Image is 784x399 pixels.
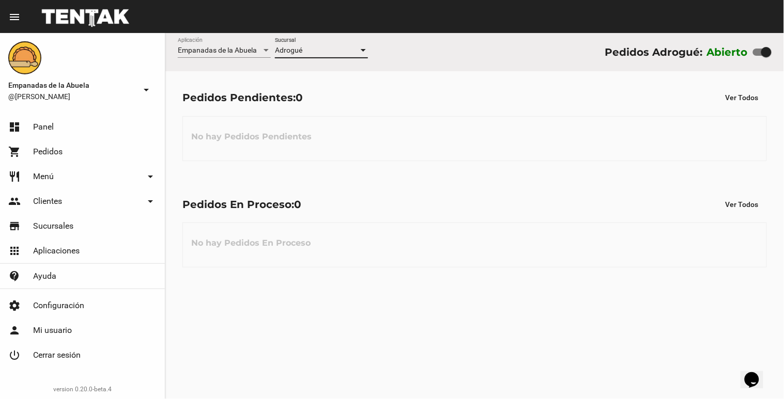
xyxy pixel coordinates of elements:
span: Ver Todos [726,200,759,209]
span: @[PERSON_NAME] [8,91,136,102]
span: Empanadas de la Abuela [178,46,257,54]
mat-icon: store [8,220,21,232]
mat-icon: arrow_drop_down [140,84,152,96]
label: Abierto [707,44,748,60]
span: 0 [294,198,301,211]
iframe: chat widget [741,358,774,389]
div: Pedidos Pendientes: [182,89,303,106]
mat-icon: restaurant [8,170,21,183]
span: Adrogué [275,46,302,54]
img: f0136945-ed32-4f7c-91e3-a375bc4bb2c5.png [8,41,41,74]
mat-icon: power_settings_new [8,349,21,361]
span: Menú [33,171,54,182]
span: Sucursales [33,221,73,231]
mat-icon: apps [8,245,21,257]
div: Pedidos Adrogué: [605,44,702,60]
mat-icon: contact_support [8,270,21,282]
span: Configuración [33,300,84,311]
span: Mi usuario [33,325,72,336]
mat-icon: settings [8,299,21,312]
mat-icon: people [8,195,21,208]
button: Ver Todos [717,88,767,107]
span: Aplicaciones [33,246,80,256]
h3: No hay Pedidos Pendientes [183,121,320,152]
mat-icon: person [8,324,21,337]
span: Pedidos [33,147,63,157]
mat-icon: menu [8,11,21,23]
button: Ver Todos [717,195,767,214]
mat-icon: dashboard [8,121,21,133]
div: Pedidos En Proceso: [182,196,301,213]
span: Cerrar sesión [33,350,81,360]
mat-icon: arrow_drop_down [144,170,157,183]
mat-icon: arrow_drop_down [144,195,157,208]
span: 0 [296,91,303,104]
span: Clientes [33,196,62,206]
div: version 0.20.0-beta.4 [8,384,157,394]
h3: No hay Pedidos En Proceso [183,228,319,259]
span: Empanadas de la Abuela [8,79,136,91]
span: Ayuda [33,271,56,281]
span: Panel [33,122,54,132]
span: Ver Todos [726,93,759,102]
mat-icon: shopping_cart [8,146,21,158]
